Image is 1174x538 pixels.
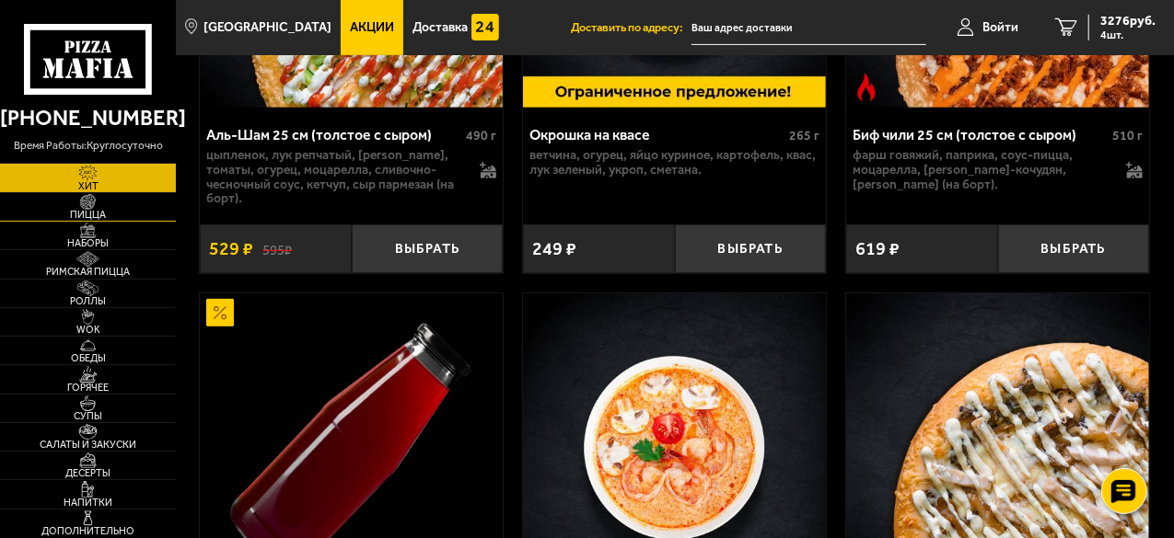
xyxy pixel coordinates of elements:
div: Биф чили 25 см (толстое с сыром) [853,126,1108,143]
s: 595 ₽ [262,241,292,258]
button: Выбрать [998,224,1150,273]
span: 3276 руб. [1100,15,1156,28]
button: Выбрать [352,224,504,273]
img: Акционный [206,299,234,326]
span: 490 г [466,128,496,143]
span: Доставить по адресу: [571,22,692,34]
button: Выбрать [675,224,827,273]
span: 510 г [1112,128,1143,143]
span: 249 ₽ [532,240,576,258]
p: фарш говяжий, паприка, соус-пицца, моцарелла, [PERSON_NAME]-кочудян, [PERSON_NAME] (на борт). [853,148,1114,192]
span: 529 ₽ [209,240,253,258]
span: Войти [982,21,1018,34]
span: 265 г [789,128,819,143]
div: Аль-Шам 25 см (толстое с сыром) [206,126,461,143]
img: Острое блюдо [853,74,880,101]
input: Ваш адрес доставки [692,11,926,45]
span: Акции [350,21,394,34]
p: ветчина, огурец, яйцо куриное, картофель, квас, лук зеленый, укроп, сметана. [529,148,819,177]
div: Окрошка на квасе [529,126,785,143]
span: 619 ₽ [855,240,900,258]
p: цыпленок, лук репчатый, [PERSON_NAME], томаты, огурец, моцарелла, сливочно-чесночный соус, кетчуп... [206,148,468,207]
span: [GEOGRAPHIC_DATA] [204,21,332,34]
span: Доставка [413,21,468,34]
span: 4 шт. [1100,29,1156,40]
img: 15daf4d41897b9f0e9f617042186c801.svg [471,14,499,41]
